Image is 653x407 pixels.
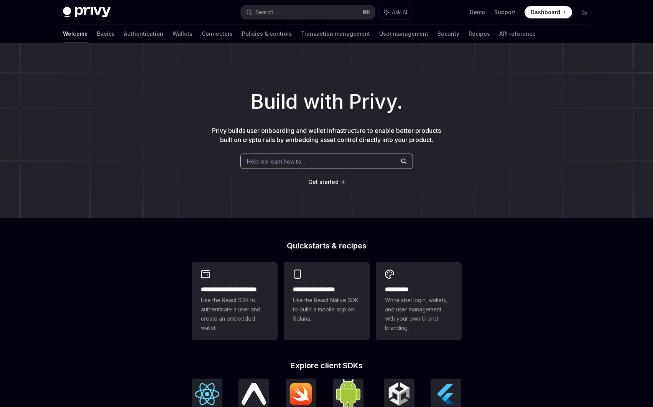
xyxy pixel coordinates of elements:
span: Use the React Native SDK to build a mobile app on Solana. [293,296,360,323]
a: Basics [97,25,115,43]
span: Whitelabel login, wallets, and user management with your own UI and branding. [385,296,452,333]
a: Wallets [173,25,192,43]
a: Authentication [124,25,163,43]
img: React Native [242,383,266,405]
a: Policies & controls [242,25,292,43]
button: Toggle dark mode [578,6,590,18]
div: Search... [255,8,277,17]
a: User management [379,25,428,43]
a: **** **** **** ***Use the React Native SDK to build a mobile app on Solana. [284,262,370,340]
img: React [195,383,219,405]
a: Get started [308,178,339,186]
span: Privy builds user onboarding and wallet infrastructure to enable better products built on crypto ... [212,127,441,144]
button: Ask AI [379,5,413,19]
img: iOS (Swift) [289,382,313,405]
h1: Build with Privy. [12,87,641,117]
img: Unity [387,382,411,406]
span: Help me learn how to… [247,157,305,165]
a: API reference [499,25,536,43]
a: Demo [470,8,485,16]
a: Security [438,25,459,43]
img: Flutter [434,382,458,406]
a: Dashboard [525,6,572,18]
h2: Explore client SDKs [192,362,462,369]
span: Dashboard [531,8,560,16]
span: Get started [308,179,339,185]
a: **** *****Whitelabel login, wallets, and user management with your own UI and branding. [376,262,462,340]
a: Recipes [469,25,490,43]
button: Search...⌘K [241,5,375,19]
a: Support [494,8,515,16]
img: dark logo [63,7,110,18]
span: Use the React SDK to authenticate a user and create an embedded wallet. [201,296,268,333]
a: Transaction management [301,25,370,43]
a: Welcome [63,25,88,43]
span: ⌘ K [362,9,370,15]
span: Ask AI [392,8,407,16]
h2: Quickstarts & recipes [192,242,462,250]
a: Connectors [202,25,233,43]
